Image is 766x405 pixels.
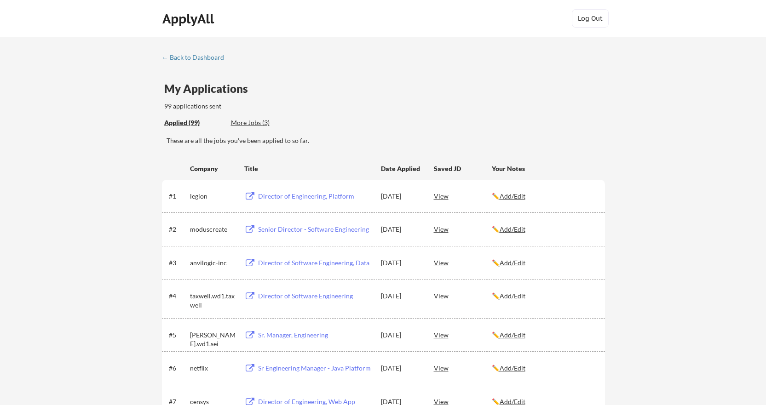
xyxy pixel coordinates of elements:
u: Add/Edit [500,364,525,372]
div: netflix [190,364,236,373]
div: Director of Software Engineering, Data [258,258,372,268]
u: Add/Edit [500,292,525,300]
div: These are all the jobs you've been applied to so far. [167,136,605,145]
u: Add/Edit [500,331,525,339]
div: #5 [169,331,187,340]
div: anvilogic-inc [190,258,236,268]
div: [DATE] [381,364,421,373]
div: [DATE] [381,331,421,340]
div: Your Notes [492,164,597,173]
div: ✏️ [492,225,597,234]
div: More Jobs (3) [231,118,299,127]
div: [DATE] [381,192,421,201]
div: These are all the jobs you've been applied to so far. [164,118,224,128]
div: Saved JD [434,160,492,177]
div: #2 [169,225,187,234]
u: Add/Edit [500,225,525,233]
div: Company [190,164,236,173]
div: Sr. Manager, Engineering [258,331,372,340]
div: Title [244,164,372,173]
u: Add/Edit [500,259,525,267]
div: moduscreate [190,225,236,234]
div: Date Applied [381,164,421,173]
div: View [434,221,492,237]
div: [DATE] [381,258,421,268]
div: 99 applications sent [164,102,342,111]
div: Director of Engineering, Platform [258,192,372,201]
div: legion [190,192,236,201]
div: Senior Director - Software Engineering [258,225,372,234]
div: ✏️ [492,331,597,340]
div: ✏️ [492,258,597,268]
div: [DATE] [381,225,421,234]
div: #3 [169,258,187,268]
div: Sr Engineering Manager - Java Platform [258,364,372,373]
div: ✏️ [492,192,597,201]
div: [DATE] [381,291,421,301]
div: These are job applications we think you'd be a good fit for, but couldn't apply you to automatica... [231,118,299,128]
div: View [434,359,492,376]
div: #4 [169,291,187,301]
div: My Applications [164,83,255,94]
div: View [434,254,492,271]
div: ✏️ [492,291,597,301]
div: ApplyAll [162,11,217,27]
div: Director of Software Engineering [258,291,372,301]
div: #1 [169,192,187,201]
div: Applied (99) [164,118,224,127]
div: View [434,287,492,304]
div: #6 [169,364,187,373]
u: Add/Edit [500,192,525,200]
div: [PERSON_NAME].wd1.sei [190,331,236,348]
a: ← Back to Dashboard [162,54,231,63]
div: ← Back to Dashboard [162,54,231,61]
div: taxwell.wd1.taxwell [190,291,236,309]
div: View [434,326,492,343]
div: View [434,188,492,204]
div: ✏️ [492,364,597,373]
button: Log Out [572,9,609,28]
